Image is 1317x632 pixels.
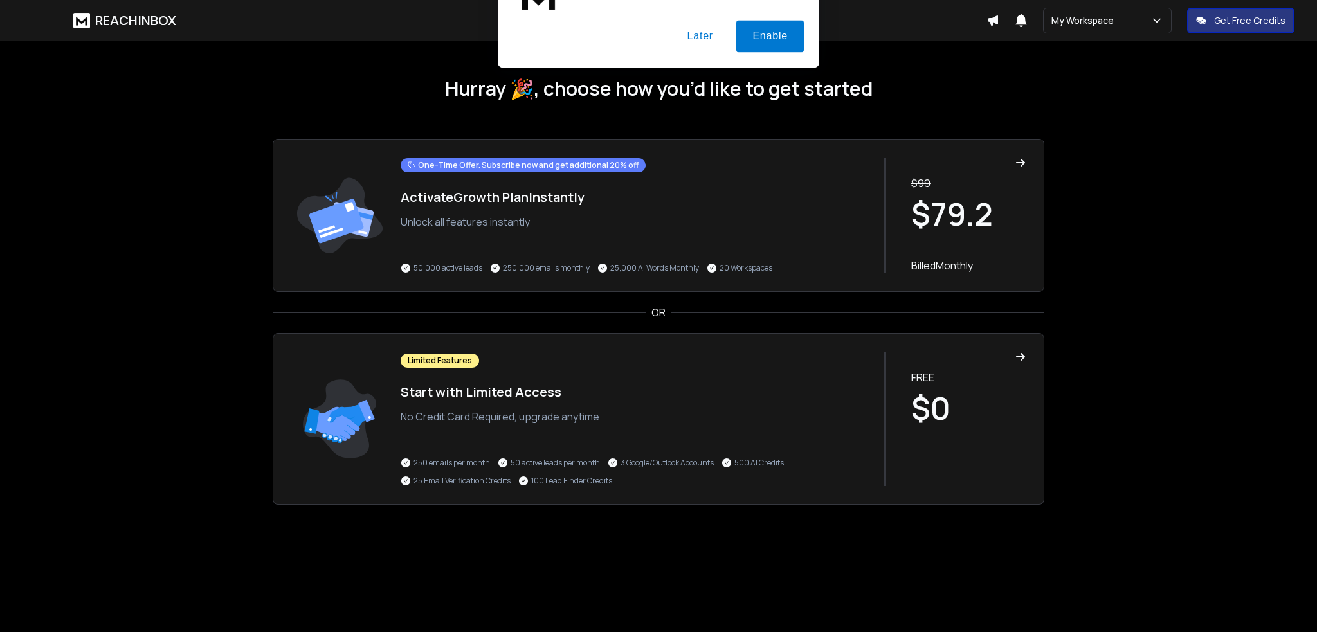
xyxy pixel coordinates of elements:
p: 100 Lead Finder Credits [531,476,612,486]
p: 50,000 active leads [413,263,482,273]
img: notification icon [513,15,565,67]
p: 3 Google/Outlook Accounts [621,458,714,468]
p: 25,000 AI Words Monthly [610,263,699,273]
p: Unlock all features instantly [401,214,871,230]
div: One-Time Offer. Subscribe now and get additional 20% off [401,158,646,172]
h1: Start with Limited Access [401,383,871,401]
img: trail [291,352,388,486]
p: 250,000 emails monthly [503,263,590,273]
p: Billed Monthly [911,258,1026,273]
p: FREE [911,370,1026,385]
p: 500 AI Credits [734,458,784,468]
h1: $0 [911,393,1026,424]
p: $ 99 [911,176,1026,191]
p: 20 Workspaces [720,263,772,273]
div: OR [273,305,1044,320]
h1: Activate Growth Plan Instantly [401,188,871,206]
button: Enable [736,67,804,99]
h1: $ 79.2 [911,199,1026,230]
p: 250 emails per month [413,458,490,468]
p: No Credit Card Required, upgrade anytime [401,409,871,424]
div: Enable notifications to stay on top of your campaigns with real-time updates on replies. [565,15,804,45]
p: 50 active leads per month [511,458,600,468]
img: trail [291,158,388,273]
div: Limited Features [401,354,479,368]
p: 25 Email Verification Credits [413,476,511,486]
button: Later [671,67,729,99]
